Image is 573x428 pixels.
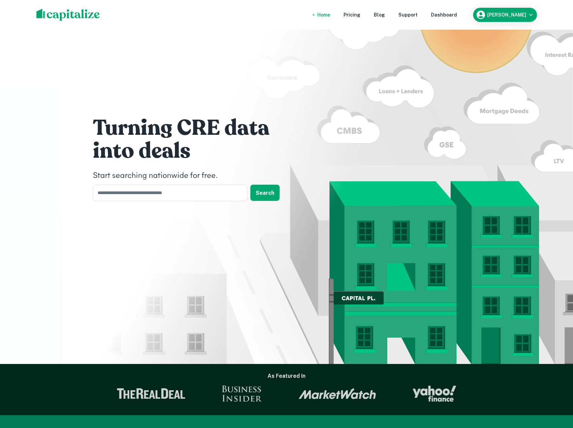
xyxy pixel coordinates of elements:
[398,11,418,19] a: Support
[431,11,457,19] a: Dashboard
[36,9,100,21] img: capitalize-logo.png
[374,11,385,19] a: Blog
[487,12,526,17] h6: [PERSON_NAME]
[539,353,573,385] iframe: Chat Widget
[93,137,295,164] h1: into deals
[222,386,262,402] img: Business Insider
[61,28,573,392] img: ai-illustration.webp
[298,388,376,399] img: Market Watch
[93,115,295,142] h1: Turning CRE data
[344,11,360,19] a: Pricing
[117,388,185,399] img: The Real Deal
[250,185,280,201] button: Search
[317,11,330,19] a: Home
[473,8,537,22] button: [PERSON_NAME]
[93,170,295,182] h4: Start searching nationwide for free.
[413,386,456,402] img: Yahoo Finance
[267,372,306,380] h6: As Featured In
